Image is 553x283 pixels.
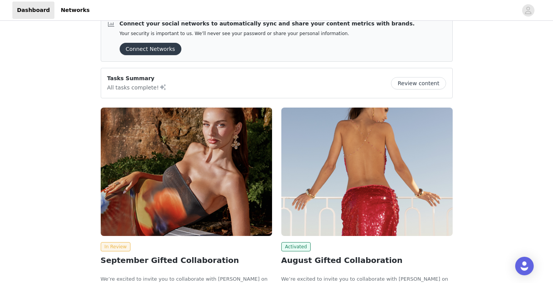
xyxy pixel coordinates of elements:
h2: August Gifted Collaboration [281,254,453,266]
button: Connect Networks [120,43,181,55]
p: Your security is important to us. We’ll never see your password or share your personal information. [120,31,415,37]
span: In Review [101,242,131,251]
h2: September Gifted Collaboration [101,254,272,266]
img: Peppermayo EU [101,108,272,236]
img: Peppermayo EU [281,108,453,236]
a: Dashboard [12,2,54,19]
p: Connect your social networks to automatically sync and share your content metrics with brands. [120,20,415,28]
p: All tasks complete! [107,83,167,92]
a: Networks [56,2,94,19]
button: Review content [391,77,446,89]
div: avatar [524,4,532,17]
div: Open Intercom Messenger [515,257,534,275]
p: Tasks Summary [107,74,167,83]
span: Activated [281,242,311,251]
